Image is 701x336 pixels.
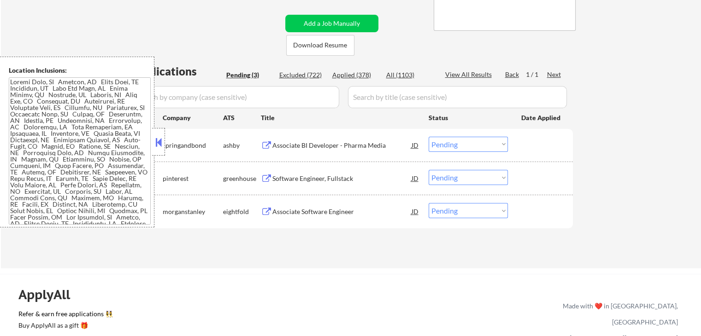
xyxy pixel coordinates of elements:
div: Applied (378) [332,70,378,80]
div: Back [505,70,520,79]
div: morganstanley [163,207,223,216]
div: Made with ❤️ in [GEOGRAPHIC_DATA], [GEOGRAPHIC_DATA] [559,298,678,330]
div: JD [411,203,420,220]
div: Next [547,70,562,79]
div: Excluded (722) [279,70,325,80]
div: Applications [132,66,223,77]
div: 1 / 1 [526,70,547,79]
input: Search by company (case sensitive) [132,86,339,108]
div: ashby [223,141,261,150]
div: ApplyAll [18,287,81,302]
div: eightfold [223,207,261,216]
a: Buy ApplyAll as a gift 🎁 [18,320,111,332]
div: All (1103) [386,70,432,80]
div: ATS [223,113,261,122]
div: springandbond [163,141,223,150]
div: Associate Software Engineer [272,207,412,216]
button: Add a Job Manually [285,15,378,32]
div: pinterest [163,174,223,183]
div: Company [163,113,223,122]
div: Status [429,109,508,126]
div: JD [411,137,420,153]
div: JD [411,170,420,186]
div: Title [261,113,420,122]
div: Software Engineer, Fullstack [272,174,412,183]
div: Location Inclusions: [9,66,151,75]
button: Download Resume [286,35,354,56]
div: View All Results [445,70,495,79]
div: Buy ApplyAll as a gift 🎁 [18,322,111,329]
input: Search by title (case sensitive) [348,86,567,108]
div: Date Applied [521,113,562,122]
div: Associate BI Developer - Pharma Media [272,141,412,150]
div: greenhouse [223,174,261,183]
div: Pending (3) [226,70,272,80]
a: Refer & earn free applications 👯‍♀️ [18,311,370,320]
